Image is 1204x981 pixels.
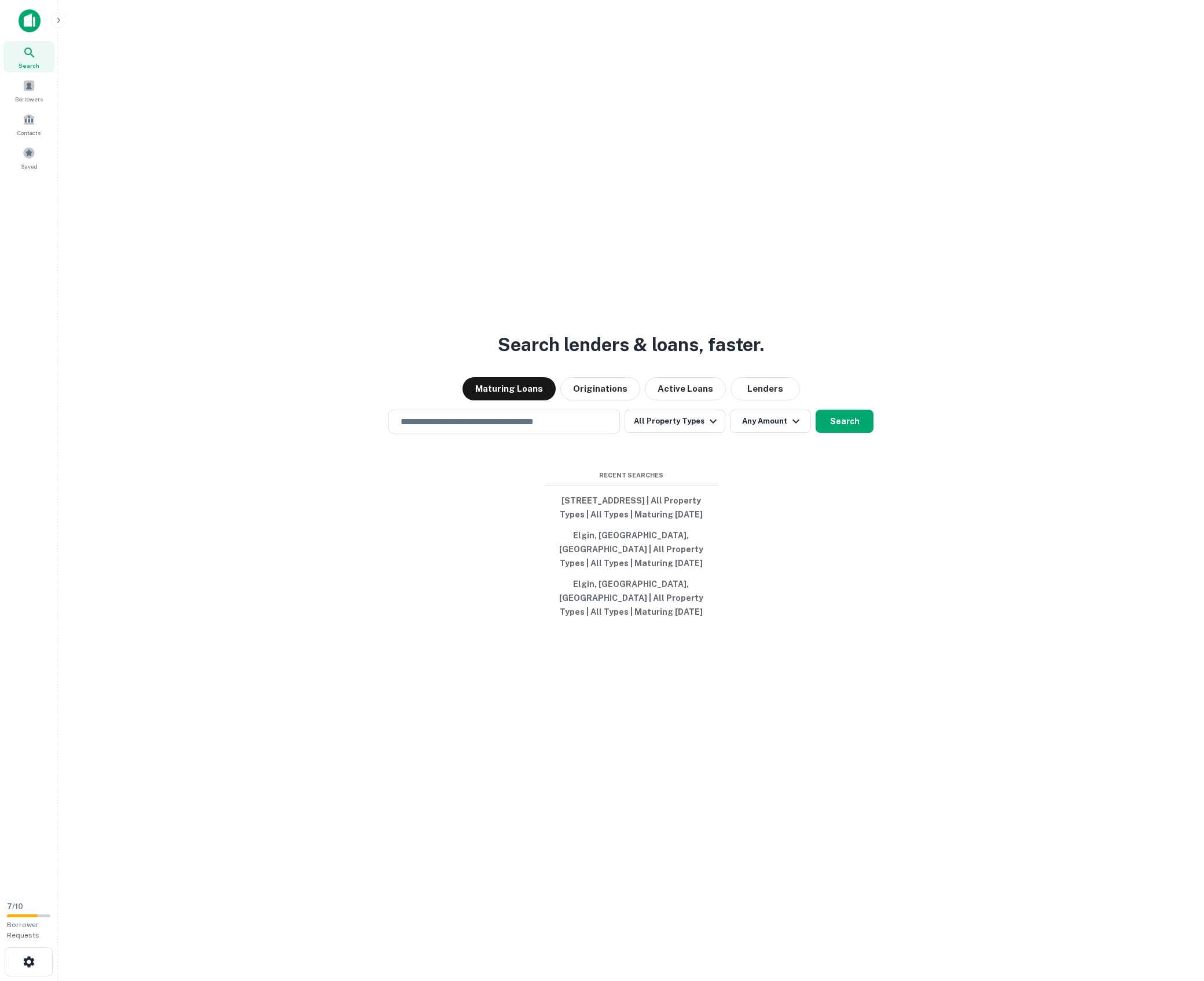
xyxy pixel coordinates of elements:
[544,490,718,525] button: [STREET_ADDRESS] | All Property Types | All Types | Maturing [DATE]
[19,61,39,70] span: Search
[3,142,54,173] a: Saved
[1146,888,1204,944] iframe: Chat Widget
[544,574,718,622] button: Elgin, [GEOGRAPHIC_DATA], [GEOGRAPHIC_DATA] | All Property Types | All Types | Maturing [DATE]
[544,525,718,574] button: Elgin, [GEOGRAPHIC_DATA], [GEOGRAPHIC_DATA] | All Property Types | All Types | Maturing [DATE]
[625,410,725,433] button: All Property Types
[498,331,764,359] h3: Search lenders & loans, faster.
[3,41,54,72] a: Search
[17,128,41,137] span: Contacts
[645,377,726,400] button: Active Loans
[3,75,54,106] a: Borrowers
[816,410,873,433] button: Search
[3,108,54,140] a: Contacts
[7,921,39,939] span: Borrower Requests
[7,902,23,911] span: 7 / 10
[731,377,800,400] button: Lenders
[15,94,43,104] span: Borrowers
[730,410,811,433] button: Any Amount
[21,162,38,171] span: Saved
[19,9,41,32] img: capitalize-icon.png
[462,377,556,400] button: Maturing Loans
[560,377,640,400] button: Originations
[544,471,718,480] span: Recent Searches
